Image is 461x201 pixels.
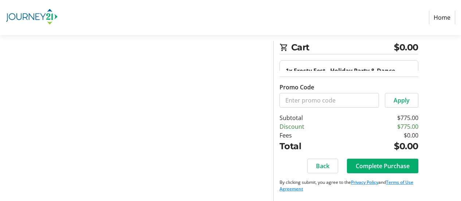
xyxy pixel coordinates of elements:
input: Enter promo code [280,93,379,108]
td: Subtotal [280,113,349,122]
button: Complete Purchase [347,159,418,173]
strong: 1x Frosty Fest - Holiday Party & Dance - ([DATE] 6:00 - 8:00p) - Journey21 [286,67,398,84]
button: Back [307,159,338,173]
button: Apply [385,93,418,108]
td: $0.00 [349,131,418,140]
td: Fees [280,131,349,140]
a: Terms of Use Agreement [280,179,413,192]
span: $0.00 [394,41,418,54]
td: $775.00 [349,122,418,131]
a: Home [429,11,455,24]
img: Journey21's Logo [6,3,58,32]
td: Discount [280,122,349,131]
span: Back [316,162,329,170]
span: Complete Purchase [356,162,410,170]
label: Promo Code [280,83,314,92]
span: Cart [291,41,394,54]
span: Apply [394,96,410,105]
td: Total [280,140,349,153]
td: $0.00 [349,140,418,153]
td: $775.00 [349,113,418,122]
a: Privacy Policy [351,179,378,185]
p: By clicking submit, you agree to the and [280,179,418,192]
